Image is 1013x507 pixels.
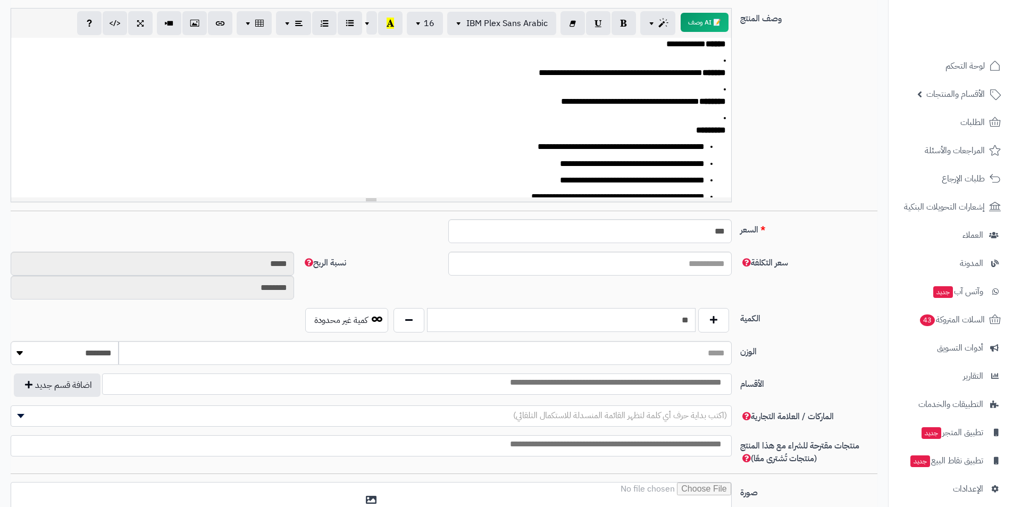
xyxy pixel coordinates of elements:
label: صورة [736,482,882,499]
span: نسبة الربح [303,256,346,269]
a: المراجعات والأسئلة [895,138,1007,163]
a: إشعارات التحويلات البنكية [895,194,1007,220]
button: 16 [407,12,443,35]
a: تطبيق المتجرجديد [895,420,1007,445]
span: الطلبات [960,115,985,130]
a: السلات المتروكة43 [895,307,1007,333]
span: طلبات الإرجاع [942,171,985,186]
label: وصف المنتج [736,8,882,25]
span: السلات المتروكة [919,312,985,327]
a: تطبيق نقاط البيعجديد [895,448,1007,473]
span: تطبيق المتجر [920,425,983,440]
span: جديد [922,427,941,439]
button: 📝 AI وصف [681,13,729,32]
span: جديد [933,286,953,298]
span: إشعارات التحويلات البنكية [904,200,985,214]
span: أدوات التسويق [937,340,983,355]
span: التقارير [963,369,983,384]
span: تطبيق نقاط البيع [909,453,983,468]
a: الإعدادات [895,476,1007,502]
span: وآتس آب [932,284,983,299]
span: (اكتب بداية حرف أي كلمة لتظهر القائمة المنسدلة للاستكمال التلقائي) [513,409,727,422]
span: التطبيقات والخدمات [918,397,983,412]
a: طلبات الإرجاع [895,166,1007,192]
span: منتجات مقترحة للشراء مع هذا المنتج (منتجات تُشترى معًا) [740,439,859,465]
a: التطبيقات والخدمات [895,392,1007,417]
a: أدوات التسويق [895,335,1007,361]
span: جديد [910,455,930,467]
span: المدونة [960,256,983,271]
span: العملاء [962,228,983,243]
a: التقارير [895,363,1007,389]
a: لوحة التحكم [895,53,1007,79]
span: IBM Plex Sans Arabic [466,17,548,30]
a: المدونة [895,251,1007,276]
span: لوحة التحكم [945,59,985,73]
a: الطلبات [895,110,1007,135]
span: الإعدادات [953,481,983,496]
label: الأقسام [736,373,882,390]
span: 43 [919,314,936,327]
a: وآتس آبجديد [895,279,1007,304]
span: الماركات / العلامة التجارية [740,410,834,423]
img: logo-2.png [941,12,1003,35]
label: الوزن [736,341,882,358]
span: 16 [424,17,434,30]
label: الكمية [736,308,882,325]
a: العملاء [895,222,1007,248]
button: اضافة قسم جديد [14,373,101,397]
span: الأقسام والمنتجات [926,87,985,102]
span: المراجعات والأسئلة [925,143,985,158]
label: السعر [736,219,882,236]
span: سعر التكلفة [740,256,788,269]
button: IBM Plex Sans Arabic [447,12,556,35]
